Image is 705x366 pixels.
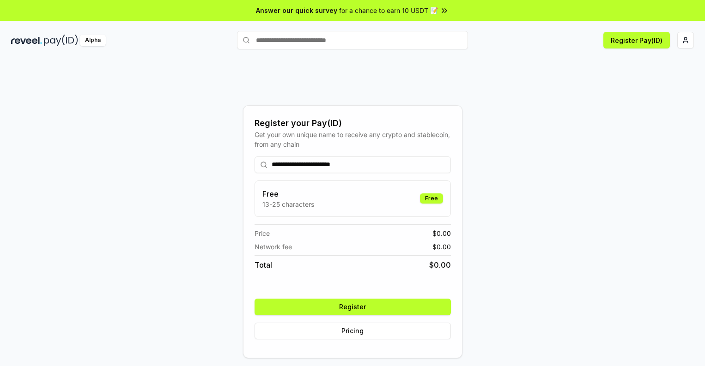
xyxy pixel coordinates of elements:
[255,242,292,252] span: Network fee
[420,193,443,204] div: Free
[603,32,670,48] button: Register Pay(ID)
[262,199,314,209] p: 13-25 characters
[255,259,272,270] span: Total
[11,35,42,46] img: reveel_dark
[432,242,451,252] span: $ 0.00
[432,228,451,238] span: $ 0.00
[255,299,451,315] button: Register
[429,259,451,270] span: $ 0.00
[255,130,451,149] div: Get your own unique name to receive any crypto and stablecoin, from any chain
[255,323,451,339] button: Pricing
[256,6,337,15] span: Answer our quick survey
[44,35,78,46] img: pay_id
[80,35,106,46] div: Alpha
[339,6,438,15] span: for a chance to earn 10 USDT 📝
[255,228,270,238] span: Price
[255,117,451,130] div: Register your Pay(ID)
[262,188,314,199] h3: Free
